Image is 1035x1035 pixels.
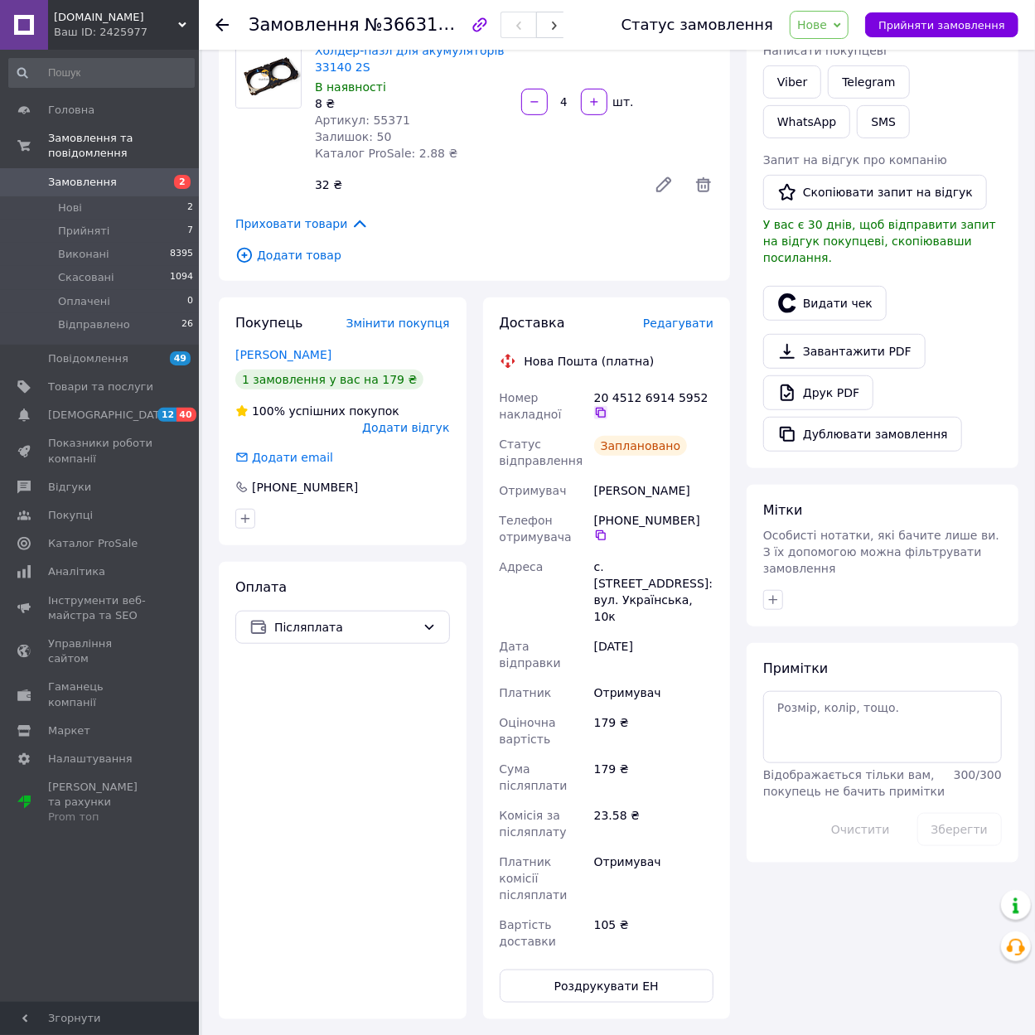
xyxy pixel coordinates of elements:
[48,723,90,738] span: Маркет
[58,201,82,215] span: Нові
[48,680,153,709] span: Гаманець компанії
[157,408,177,422] span: 12
[878,19,1005,31] span: Прийняти замовлення
[500,855,568,902] span: Платник комісії післяплати
[346,317,450,330] span: Змінити покупця
[362,421,449,434] span: Додати відгук
[591,910,717,956] div: 105 ₴
[234,449,335,466] div: Додати email
[591,708,717,754] div: 179 ₴
[365,14,482,35] span: №366312294
[857,105,910,138] button: SMS
[54,25,199,40] div: Ваш ID: 2425977
[48,593,153,623] span: Інструменти веб-майстра та SEO
[500,484,567,497] span: Отримувач
[591,754,717,800] div: 179 ₴
[170,351,191,365] span: 49
[48,351,128,366] span: Повідомлення
[170,270,193,285] span: 1094
[48,480,91,495] span: Відгуки
[252,404,285,418] span: 100%
[591,552,717,631] div: с. [STREET_ADDRESS]: вул. Українська, 10к
[274,618,416,636] span: Післяплата
[48,103,94,118] span: Головна
[828,65,909,99] a: Telegram
[763,105,850,138] a: WhatsApp
[500,514,572,544] span: Телефон отримувача
[594,436,688,456] div: Заплановано
[181,317,193,332] span: 26
[763,502,803,518] span: Мітки
[315,80,386,94] span: В наявності
[308,173,641,196] div: 32 ₴
[177,408,196,422] span: 40
[500,970,714,1003] button: Роздрукувати ЕН
[315,114,410,127] span: Артикул: 55371
[763,65,821,99] a: Viber
[250,479,360,496] div: [PHONE_NUMBER]
[500,438,583,467] span: Статус відправлення
[500,560,544,573] span: Адреса
[763,375,873,410] a: Друк PDF
[48,780,153,825] span: [PERSON_NAME] та рахунки
[48,380,153,394] span: Товари та послуги
[58,247,109,262] span: Виконані
[694,175,713,195] span: Видалити
[500,640,561,670] span: Дата відправки
[315,147,457,160] span: Каталог ProSale: 2.88 ₴
[250,449,335,466] div: Додати email
[591,800,717,847] div: 23.58 ₴
[48,636,153,666] span: Управління сайтом
[500,315,565,331] span: Доставка
[235,246,713,264] span: Додати товар
[763,529,999,575] span: Особисті нотатки, які бачите лише ви. З їх допомогою можна фільтрувати замовлення
[235,403,399,419] div: успішних покупок
[591,847,717,910] div: Отримувач
[763,44,887,57] span: Написати покупцеві
[249,15,360,35] span: Замовлення
[621,17,774,33] div: Статус замовлення
[594,389,713,419] div: 20 4512 6914 5952
[58,270,114,285] span: Скасовані
[215,17,229,33] div: Повернутися назад
[763,175,987,210] button: Скопіювати запит на відгук
[48,752,133,767] span: Налаштування
[763,768,945,798] span: Відображається тільки вам, покупець не бачить примітки
[48,175,117,190] span: Замовлення
[235,370,423,389] div: 1 замовлення у вас на 179 ₴
[520,353,659,370] div: Нова Пошта (платна)
[315,95,508,112] div: 8 ₴
[763,660,828,676] span: Примітки
[8,58,195,88] input: Пошук
[643,317,713,330] span: Редагувати
[235,215,369,233] span: Приховати товари
[315,130,391,143] span: Залишок: 50
[235,579,287,595] span: Оплата
[58,317,130,332] span: Відправлено
[500,391,562,421] span: Номер накладної
[954,768,1002,781] span: 300 / 300
[763,334,926,369] a: Завантажити PDF
[187,294,193,309] span: 0
[48,508,93,523] span: Покупці
[500,809,567,839] span: Комісія за післяплату
[647,168,680,201] a: Редагувати
[48,810,153,825] div: Prom топ
[500,686,552,699] span: Платник
[170,247,193,262] span: 8395
[500,716,556,746] span: Оціночна вартість
[591,476,717,505] div: [PERSON_NAME]
[58,224,109,239] span: Прийняті
[865,12,1018,37] button: Прийняти замовлення
[48,436,153,466] span: Показники роботи компанії
[187,224,193,239] span: 7
[763,417,962,452] button: Дублювати замовлення
[236,43,301,108] img: Холдер-пазл для акумуляторів 33140 2S
[763,286,887,321] button: Видати чек
[763,218,996,264] span: У вас є 30 днів, щоб відправити запит на відгук покупцеві, скопіювавши посилання.
[235,348,331,361] a: [PERSON_NAME]
[48,408,171,423] span: [DEMOGRAPHIC_DATA]
[187,201,193,215] span: 2
[594,512,713,542] div: [PHONE_NUMBER]
[174,175,191,189] span: 2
